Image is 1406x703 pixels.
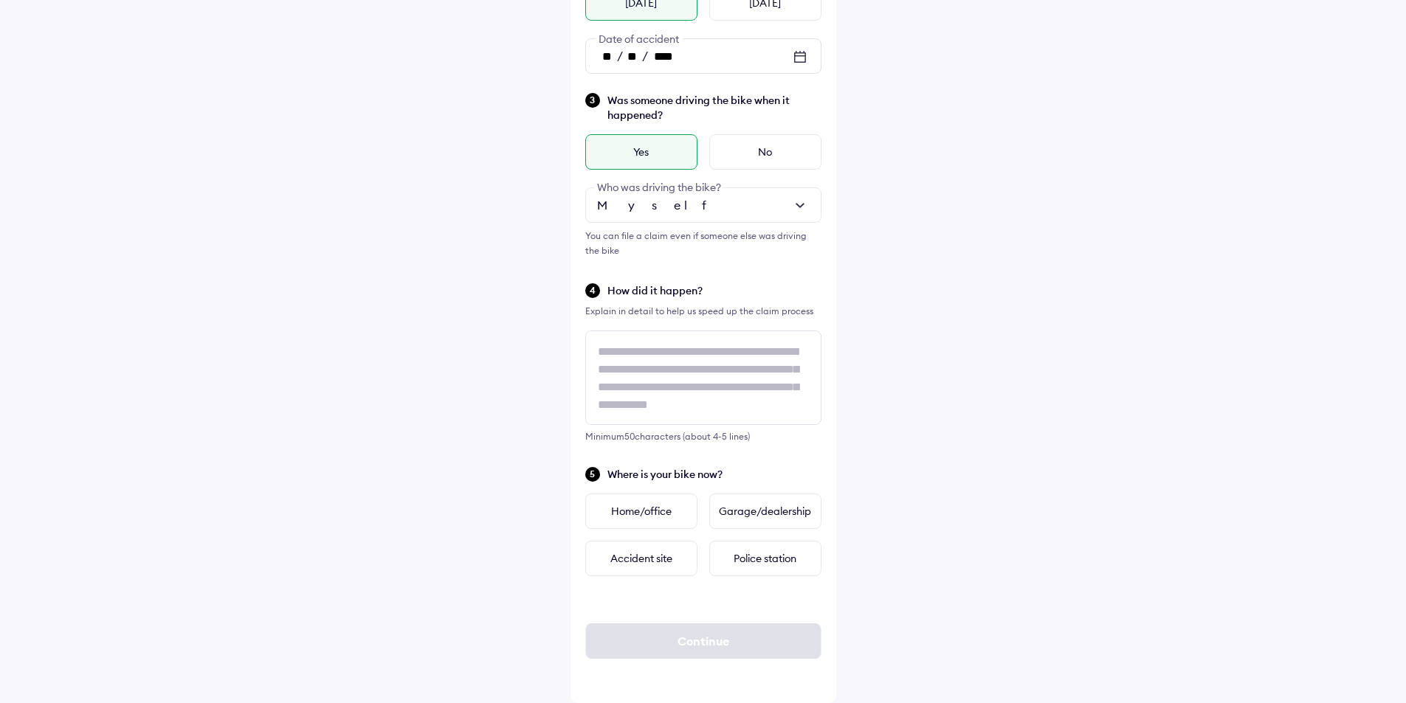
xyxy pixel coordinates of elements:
span: Date of accident [595,32,683,46]
span: Myself [597,198,719,212]
div: You can file a claim even if someone else was driving the bike [585,229,821,258]
div: Garage/dealership [709,494,821,529]
div: Minimum 50 characters (about 4-5 lines) [585,431,821,442]
span: Where is your bike now? [607,467,821,482]
div: Home/office [585,494,697,529]
div: Police station [709,541,821,576]
span: / [617,48,623,63]
div: Explain in detail to help us speed up the claim process [585,304,821,319]
span: How did it happen? [607,283,821,298]
span: Was someone driving the bike when it happened? [607,93,821,122]
div: Yes [585,134,697,170]
span: / [642,48,648,63]
div: No [709,134,821,170]
div: Accident site [585,541,697,576]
